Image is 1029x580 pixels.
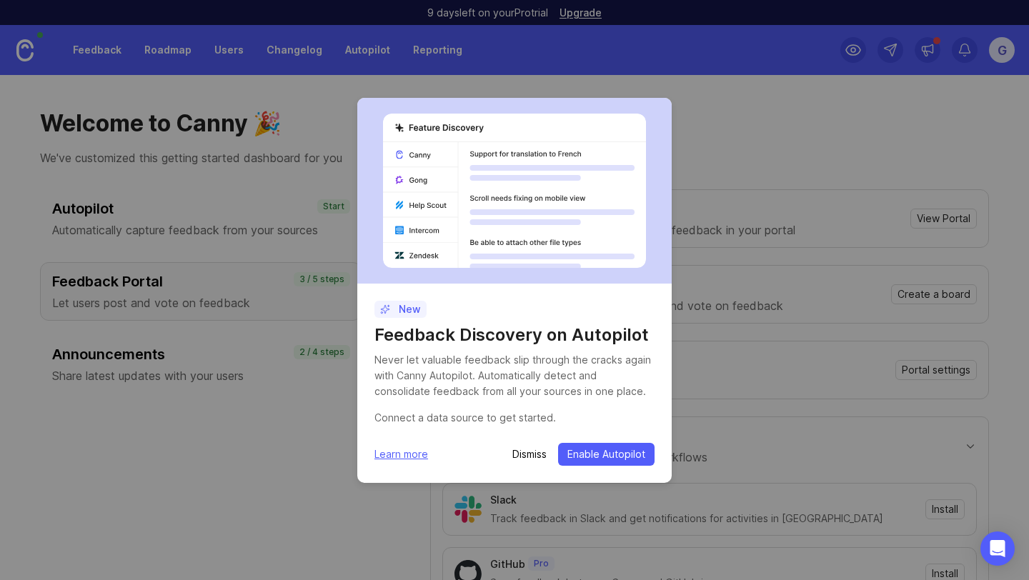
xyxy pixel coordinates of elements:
[512,447,547,461] button: Dismiss
[374,324,655,346] h1: Feedback Discovery on Autopilot
[374,410,655,426] div: Connect a data source to get started.
[374,446,428,462] a: Learn more
[567,447,645,461] span: Enable Autopilot
[980,531,1015,566] div: Open Intercom Messenger
[374,352,655,399] div: Never let valuable feedback slip through the cracks again with Canny Autopilot. Automatically det...
[558,443,655,466] button: Enable Autopilot
[383,114,646,268] img: autopilot-456452bdd303029aca878276f8eef889.svg
[380,302,421,316] p: New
